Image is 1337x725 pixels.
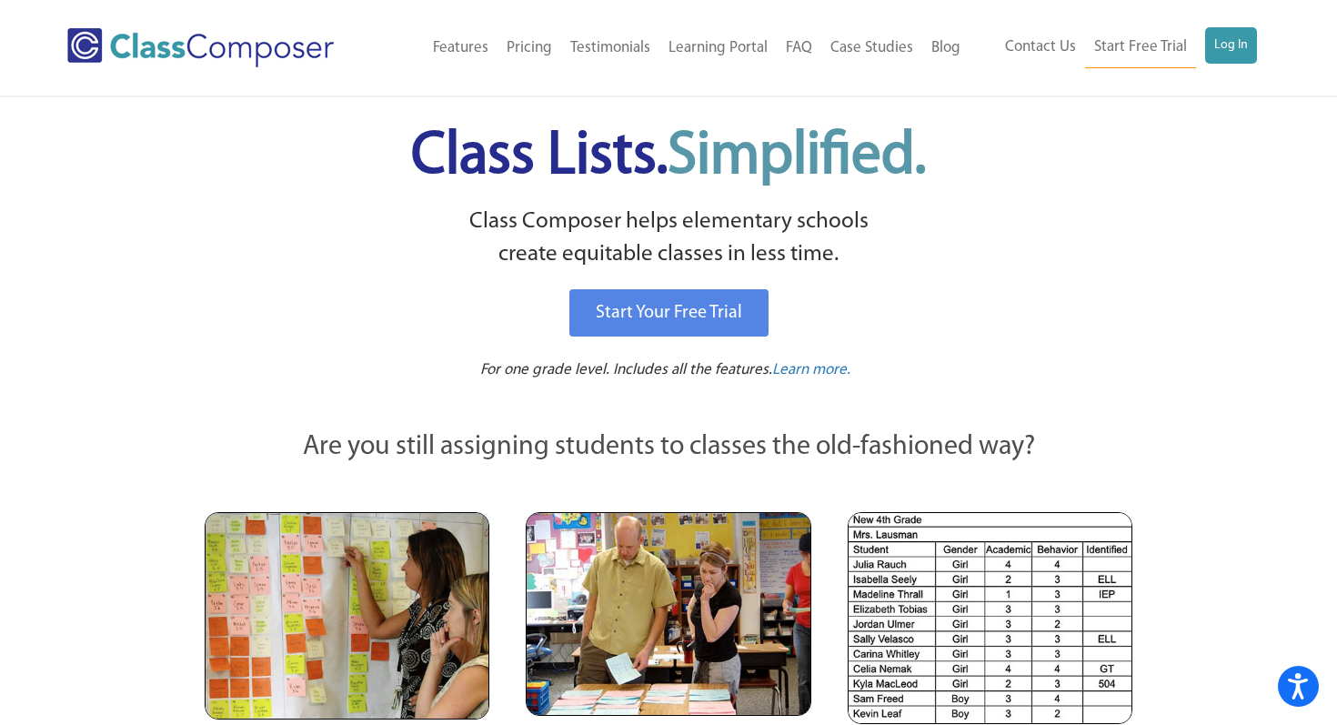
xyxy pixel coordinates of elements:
span: Learn more. [772,362,850,378]
nav: Header Menu [970,27,1257,68]
a: Testimonials [561,28,659,68]
a: Features [424,28,498,68]
a: Start Free Trial [1085,27,1196,68]
img: Class Composer [67,28,334,67]
span: For one grade level. Includes all the features. [480,362,772,378]
p: Are you still assigning students to classes the old-fashioned way? [205,428,1132,468]
a: FAQ [777,28,821,68]
a: Start Your Free Trial [569,289,769,337]
a: Learn more. [772,359,850,382]
span: Class Lists. [411,127,926,186]
a: Learning Portal [659,28,777,68]
span: Simplified. [668,127,926,186]
span: Start Your Free Trial [596,304,742,322]
a: Log In [1205,27,1257,64]
img: Spreadsheets [848,512,1132,724]
img: Blue and Pink Paper Cards [526,512,810,715]
a: Pricing [498,28,561,68]
a: Blog [922,28,970,68]
p: Class Composer helps elementary schools create equitable classes in less time. [202,206,1135,272]
img: Teachers Looking at Sticky Notes [205,512,489,720]
a: Case Studies [821,28,922,68]
nav: Header Menu [381,28,970,68]
a: Contact Us [996,27,1085,67]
